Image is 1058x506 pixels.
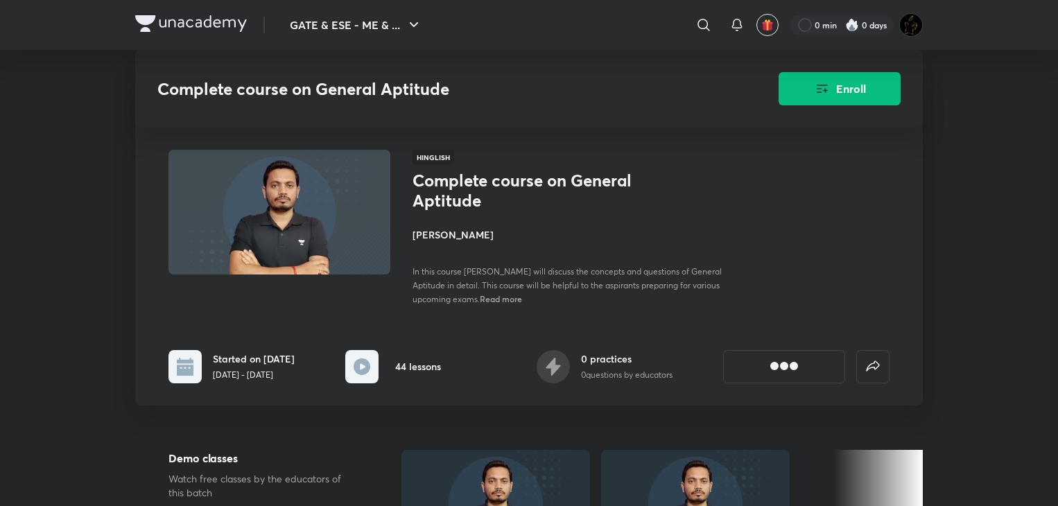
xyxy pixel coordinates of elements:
h6: 44 lessons [395,359,441,374]
p: Watch free classes by the educators of this batch [168,472,357,500]
img: avatar [761,19,774,31]
h3: Complete course on General Aptitude [157,79,700,99]
button: false [856,350,890,383]
span: Read more [480,293,522,304]
img: Ranit Maity01 [899,13,923,37]
span: In this course [PERSON_NAME] will discuss the concepts and questions of General Aptitude in detai... [413,266,722,304]
p: [DATE] - [DATE] [213,369,295,381]
h1: Complete course on General Aptitude [413,171,639,211]
button: [object Object] [723,350,845,383]
h5: Demo classes [168,450,357,466]
h6: 0 practices [581,351,673,366]
span: Hinglish [413,150,454,165]
img: streak [845,18,859,32]
button: avatar [756,14,779,36]
button: Enroll [779,72,901,105]
button: GATE & ESE - ME & ... [281,11,431,39]
img: Thumbnail [166,148,392,276]
h4: [PERSON_NAME] [413,227,723,242]
h6: Started on [DATE] [213,351,295,366]
img: Company Logo [135,15,247,32]
p: 0 questions by educators [581,369,673,381]
a: Company Logo [135,15,247,35]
